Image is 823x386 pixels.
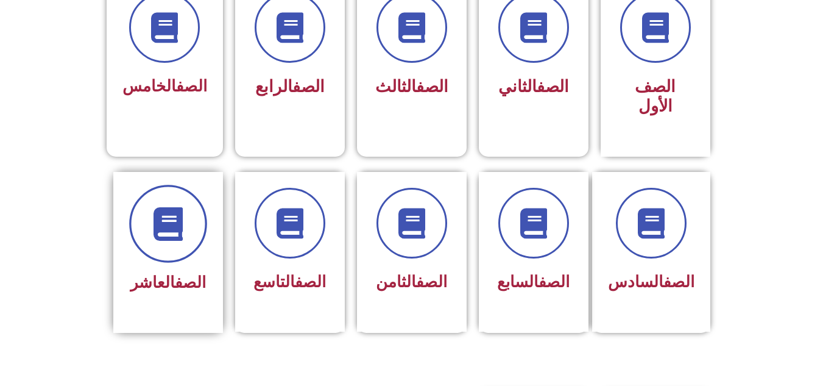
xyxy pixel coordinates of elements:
[663,273,694,291] a: الصف
[608,273,694,291] span: السادس
[416,77,448,96] a: الصف
[176,77,207,95] a: الصف
[375,77,448,96] span: الثالث
[497,273,570,291] span: السابع
[498,77,569,96] span: الثاني
[635,77,676,116] span: الصف الأول
[539,273,570,291] a: الصف
[122,77,207,95] span: الخامس
[130,273,206,291] span: العاشر
[175,273,206,291] a: الصف
[295,273,326,291] a: الصف
[416,273,447,291] a: الصف
[253,273,326,291] span: التاسع
[292,77,325,96] a: الصف
[255,77,325,96] span: الرابع
[537,77,569,96] a: الصف
[376,273,447,291] span: الثامن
